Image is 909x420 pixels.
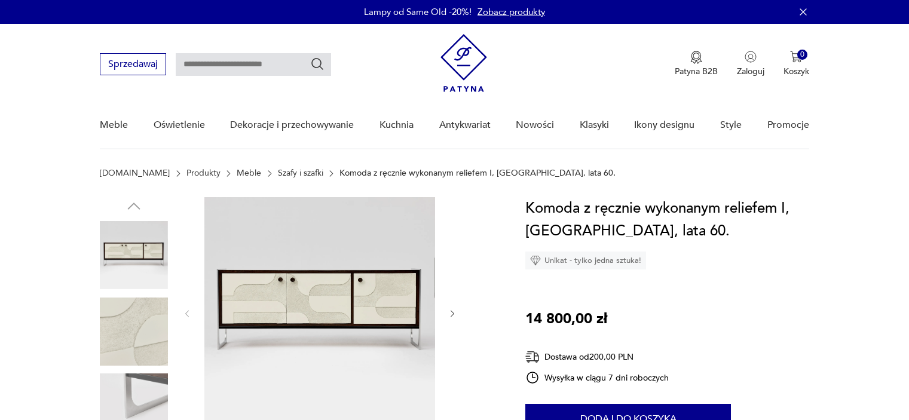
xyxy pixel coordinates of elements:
[790,51,802,63] img: Ikona koszyka
[737,66,764,77] p: Zaloguj
[154,102,205,148] a: Oświetlenie
[675,51,718,77] a: Ikona medaluPatyna B2B
[525,350,669,364] div: Dostawa od 200,00 PLN
[100,221,168,289] img: Zdjęcie produktu Komoda z ręcznie wykonanym reliefem I, Niemcy, lata 60.
[379,102,414,148] a: Kuchnia
[634,102,694,148] a: Ikony designu
[516,102,554,148] a: Nowości
[525,197,809,243] h1: Komoda z ręcznie wykonanym reliefem I, [GEOGRAPHIC_DATA], lata 60.
[690,51,702,64] img: Ikona medalu
[783,66,809,77] p: Koszyk
[525,370,669,385] div: Wysyłka w ciągu 7 dni roboczych
[440,34,487,92] img: Patyna - sklep z meblami i dekoracjami vintage
[745,51,757,63] img: Ikonka użytkownika
[525,308,607,330] p: 14 800,00 zł
[530,255,541,266] img: Ikona diamentu
[100,102,128,148] a: Meble
[439,102,491,148] a: Antykwariat
[767,102,809,148] a: Promocje
[525,350,540,364] img: Ikona dostawy
[675,66,718,77] p: Patyna B2B
[783,51,809,77] button: 0Koszyk
[675,51,718,77] button: Patyna B2B
[100,61,166,69] a: Sprzedawaj
[580,102,609,148] a: Klasyki
[364,6,472,18] p: Lampy od Same Old -20%!
[478,6,545,18] a: Zobacz produkty
[100,53,166,75] button: Sprzedawaj
[230,102,354,148] a: Dekoracje i przechowywanie
[310,57,325,71] button: Szukaj
[278,168,323,178] a: Szafy i szafki
[525,252,646,269] div: Unikat - tylko jedna sztuka!
[186,168,221,178] a: Produkty
[797,50,807,60] div: 0
[720,102,742,148] a: Style
[100,298,168,366] img: Zdjęcie produktu Komoda z ręcznie wykonanym reliefem I, Niemcy, lata 60.
[237,168,261,178] a: Meble
[100,168,170,178] a: [DOMAIN_NAME]
[737,51,764,77] button: Zaloguj
[339,168,616,178] p: Komoda z ręcznie wykonanym reliefem I, [GEOGRAPHIC_DATA], lata 60.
